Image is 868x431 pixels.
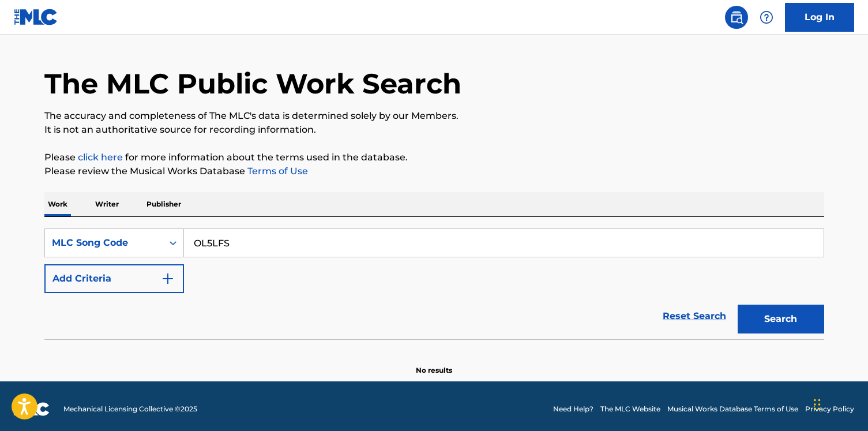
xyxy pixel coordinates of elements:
img: help [760,10,773,24]
a: Public Search [725,6,748,29]
img: MLC Logo [14,9,58,25]
div: Help [755,6,778,29]
img: 9d2ae6d4665cec9f34b9.svg [161,272,175,286]
a: Terms of Use [245,166,308,177]
iframe: Chat Widget [810,376,868,431]
p: No results [416,351,452,376]
p: Writer [92,192,122,216]
div: Trascina [814,387,821,422]
p: Please review the Musical Works Database [44,164,824,178]
p: Work [44,192,71,216]
p: Please for more information about the terms used in the database. [44,151,824,164]
div: MLC Song Code [52,236,156,250]
a: Privacy Policy [805,404,854,414]
img: search [730,10,743,24]
p: Publisher [143,192,185,216]
a: Log In [785,3,854,32]
a: The MLC Website [600,404,660,414]
form: Search Form [44,228,824,339]
div: Widget chat [810,376,868,431]
a: Musical Works Database Terms of Use [667,404,798,414]
a: Need Help? [553,404,593,414]
a: Reset Search [657,303,732,329]
button: Search [738,305,824,333]
button: Add Criteria [44,264,184,293]
a: click here [78,152,123,163]
p: The accuracy and completeness of The MLC's data is determined solely by our Members. [44,109,824,123]
span: Mechanical Licensing Collective © 2025 [63,404,197,414]
h1: The MLC Public Work Search [44,66,461,101]
p: It is not an authoritative source for recording information. [44,123,824,137]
